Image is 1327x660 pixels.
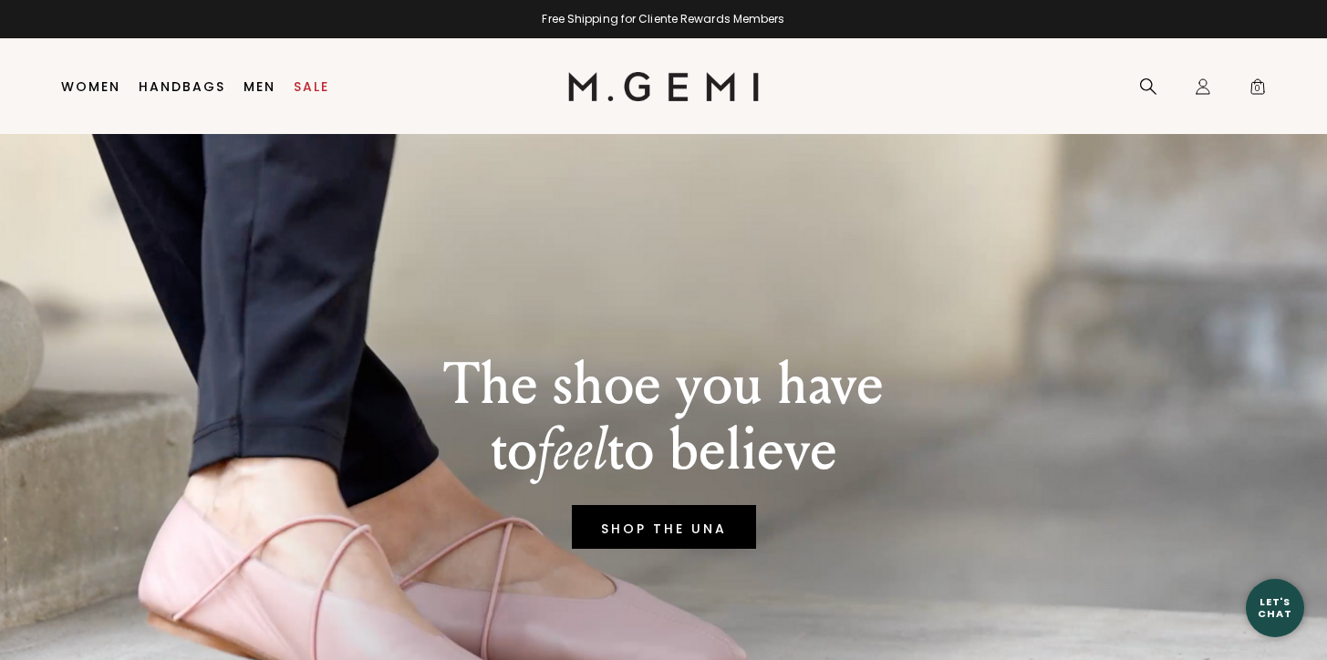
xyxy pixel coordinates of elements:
[572,505,756,549] a: SHOP THE UNA
[139,79,225,94] a: Handbags
[244,79,275,94] a: Men
[443,418,884,483] p: to to believe
[443,352,884,418] p: The shoe you have
[537,415,607,485] em: feel
[61,79,120,94] a: Women
[1246,596,1304,619] div: Let's Chat
[294,79,329,94] a: Sale
[1249,81,1267,99] span: 0
[568,72,759,101] img: M.Gemi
